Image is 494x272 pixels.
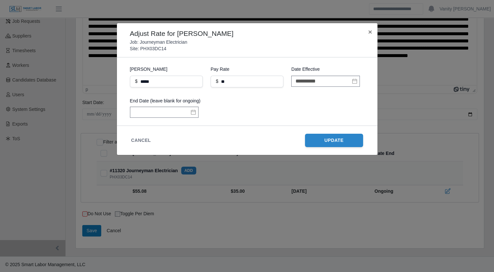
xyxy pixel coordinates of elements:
button: Close [363,23,377,40]
button: Cancel [131,137,151,144]
label: [PERSON_NAME] [130,65,203,73]
button: Update [305,134,363,147]
label: Date Effective [291,65,364,73]
p: Site: PHX03DC14 [130,45,167,52]
label: End Date (leave blank for ongoing) [130,98,203,104]
p: Job: Journeyman Electrician [130,39,187,45]
span: × [368,28,372,36]
h4: Adjust Rate for [PERSON_NAME] [130,28,233,39]
body: Rich Text Area. Press ALT-0 for help. [5,5,389,78]
label: Pay Rate [211,65,283,73]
